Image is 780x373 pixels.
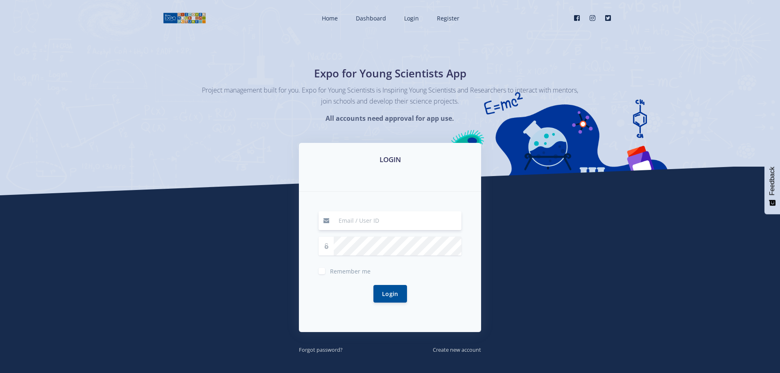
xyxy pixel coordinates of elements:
[433,345,481,354] a: Create new account
[322,14,338,22] span: Home
[334,211,461,230] input: Email / User ID
[163,12,206,24] img: logo01.png
[764,158,780,214] button: Feedback - Show survey
[241,66,540,81] h1: Expo for Young Scientists App
[348,7,393,29] a: Dashboard
[396,7,425,29] a: Login
[769,167,776,195] span: Feedback
[429,7,466,29] a: Register
[202,85,579,107] p: Project management built for you. Expo for Young Scientists is Inspiring Young Scientists and Res...
[326,114,454,123] strong: All accounts need approval for app use.
[404,14,419,22] span: Login
[314,7,344,29] a: Home
[309,154,471,165] h3: LOGIN
[299,346,343,353] small: Forgot password?
[433,346,481,353] small: Create new account
[356,14,386,22] span: Dashboard
[330,267,371,275] span: Remember me
[437,14,459,22] span: Register
[373,285,407,303] button: Login
[299,345,343,354] a: Forgot password?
